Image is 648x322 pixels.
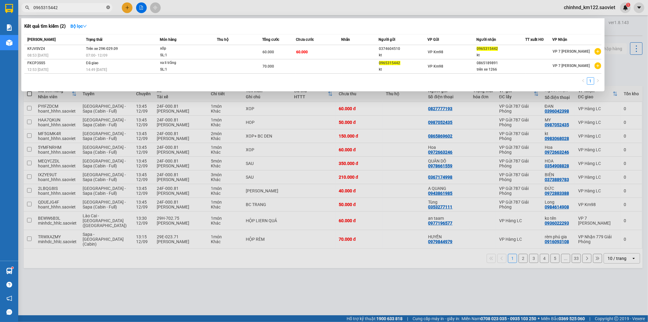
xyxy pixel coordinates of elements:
[296,37,314,42] span: Chưa cước
[25,5,29,10] span: search
[6,296,12,301] span: notification
[6,24,12,31] img: solution-icon
[379,37,396,42] span: Người gửi
[27,60,84,66] div: FKCP3SS5
[553,49,590,54] span: VP 7 [PERSON_NAME]
[596,79,600,82] span: right
[12,267,13,269] sup: 1
[476,37,496,42] span: Người nhận
[217,37,228,42] span: Thu hộ
[477,52,525,58] div: kt
[587,78,594,84] a: 1
[379,52,427,58] div: kt
[86,37,102,42] span: Trạng thái
[5,4,13,13] img: logo-vxr
[27,46,84,52] div: KFJVSVZ4
[160,66,206,73] div: SL: 1
[581,79,585,82] span: left
[24,23,66,30] h3: Kết quả tìm kiếm ( 2 )
[379,61,400,65] span: 0965315442
[477,60,525,66] div: 0865189891
[553,64,590,68] span: VP 7 [PERSON_NAME]
[477,66,525,73] div: trên xe 1266
[86,47,118,51] span: Trên xe 29K-029.09
[70,24,87,29] strong: Bộ lọc
[6,268,12,274] img: warehouse-icon
[262,37,279,42] span: Tổng cước
[83,24,87,28] span: down
[379,46,427,52] div: 0374604510
[477,47,498,51] span: 0965315442
[86,68,107,72] span: 14:49 [DATE]
[160,52,206,59] div: SL: 1
[379,66,427,73] div: kt
[594,77,602,85] li: Next Page
[66,21,92,31] button: Bộ lọcdown
[341,37,350,42] span: Nhãn
[160,37,177,42] span: Món hàng
[525,37,544,42] span: TT xuất HĐ
[296,50,308,54] span: 60.000
[6,282,12,288] span: question-circle
[33,4,105,11] input: Tìm tên, số ĐT hoặc mã đơn
[160,45,206,52] div: xốp
[428,50,444,54] span: VP Km98
[428,64,444,68] span: VP Km98
[580,77,587,85] button: left
[6,309,12,315] span: message
[594,77,602,85] button: right
[86,53,108,58] span: 07:00 - 12/09
[27,53,48,58] span: 08:53 [DATE]
[27,68,48,72] span: 12:53 [DATE]
[106,5,110,11] span: close-circle
[262,64,274,68] span: 70.000
[262,50,274,54] span: 60.000
[86,61,98,65] span: Đã giao
[595,62,601,69] span: plus-circle
[6,40,12,46] img: warehouse-icon
[428,37,439,42] span: VP Gửi
[553,37,567,42] span: VP Nhận
[595,48,601,55] span: plus-circle
[580,77,587,85] li: Previous Page
[27,37,56,42] span: [PERSON_NAME]
[160,60,206,66] div: va li trắng
[106,5,110,9] span: close-circle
